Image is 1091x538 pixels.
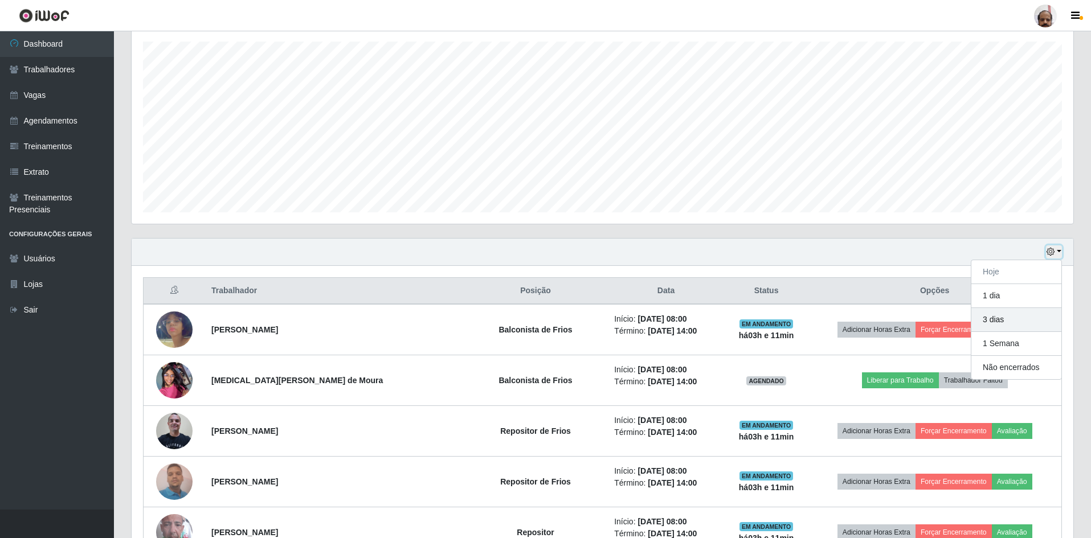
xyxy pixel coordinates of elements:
button: 3 dias [971,308,1061,332]
strong: Balconista de Frios [498,376,572,385]
span: EM ANDAMENTO [739,421,794,430]
time: [DATE] 08:00 [638,466,687,475]
th: Posição [464,278,607,305]
button: Forçar Encerramento [916,474,992,490]
li: Início: [614,465,718,477]
strong: há 03 h e 11 min [739,483,794,492]
button: Forçar Encerramento [916,423,992,439]
li: Término: [614,376,718,388]
time: [DATE] 14:00 [648,428,697,437]
time: [DATE] 08:00 [638,517,687,526]
strong: Balconista de Frios [498,325,572,334]
strong: [PERSON_NAME] [211,477,278,486]
time: [DATE] 08:00 [638,416,687,425]
button: 1 Semana [971,332,1061,356]
strong: há 03 h e 11 min [739,432,794,441]
button: Adicionar Horas Extra [837,322,916,338]
time: [DATE] 14:00 [648,529,697,538]
time: [DATE] 08:00 [638,365,687,374]
button: Avaliação [992,423,1032,439]
strong: Repositor de Frios [500,426,571,436]
button: Adicionar Horas Extra [837,423,916,439]
img: 1747319122183.jpeg [156,457,193,506]
th: Data [607,278,725,305]
time: [DATE] 14:00 [648,326,697,335]
time: [DATE] 14:00 [648,478,697,487]
li: Término: [614,325,718,337]
button: Adicionar Horas Extra [837,474,916,490]
strong: [PERSON_NAME] [211,426,278,436]
li: Início: [614,364,718,376]
strong: há 03 h e 11 min [739,331,794,340]
span: EM ANDAMENTO [739,471,794,480]
button: Forçar Encerramento [916,322,992,338]
li: Término: [614,426,718,438]
img: 1736193736674.jpeg [156,297,193,362]
li: Término: [614,477,718,489]
span: EM ANDAMENTO [739,522,794,531]
time: [DATE] 08:00 [638,314,687,323]
strong: Repositor de Frios [500,477,571,486]
li: Início: [614,516,718,528]
img: CoreUI Logo [19,9,70,23]
button: Hoje [971,260,1061,284]
strong: Repositor [517,528,554,537]
button: Avaliação [992,474,1032,490]
span: EM ANDAMENTO [739,319,794,328]
strong: [PERSON_NAME] [211,528,278,537]
th: Trabalhador [205,278,464,305]
button: Não encerrados [971,356,1061,379]
strong: [PERSON_NAME] [211,325,278,334]
img: 1752699416913.jpeg [156,356,193,404]
th: Opções [808,278,1061,305]
button: 1 dia [971,284,1061,308]
th: Status [725,278,808,305]
time: [DATE] 14:00 [648,377,697,386]
li: Início: [614,414,718,426]
button: Liberar para Trabalho [862,372,939,388]
img: 1724868865229.jpeg [156,406,193,455]
strong: [MEDICAL_DATA][PERSON_NAME] de Moura [211,376,383,385]
button: Trabalhador Faltou [939,372,1008,388]
span: AGENDADO [746,376,786,385]
li: Início: [614,313,718,325]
